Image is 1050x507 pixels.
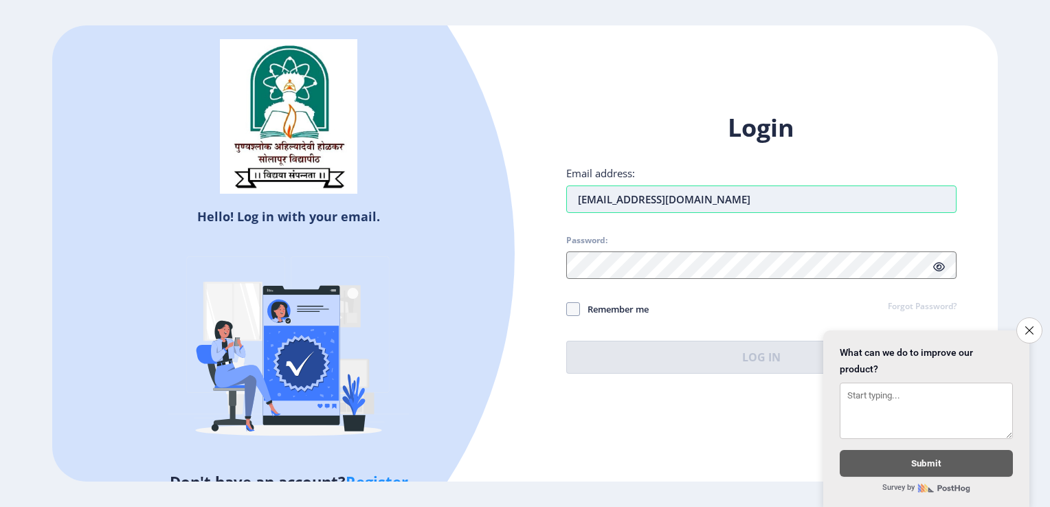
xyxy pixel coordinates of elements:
[566,111,957,144] h1: Login
[566,235,607,246] label: Password:
[566,166,635,180] label: Email address:
[168,230,409,471] img: Verified-rafiki.svg
[346,471,408,492] a: Register
[566,341,957,374] button: Log In
[580,301,649,317] span: Remember me
[888,301,957,313] a: Forgot Password?
[220,39,357,194] img: sulogo.png
[566,185,957,213] input: Email address
[63,471,515,493] h5: Don't have an account?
